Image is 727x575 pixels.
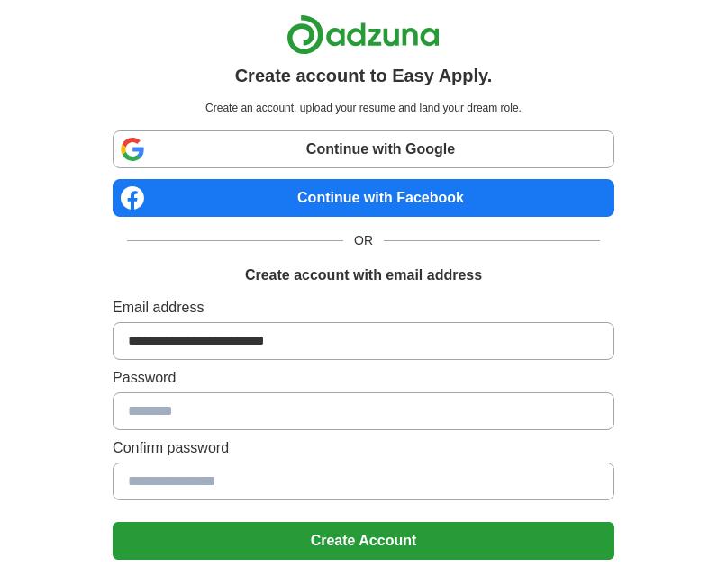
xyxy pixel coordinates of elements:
label: Email address [113,297,614,319]
span: OR [343,231,384,250]
a: Continue with Google [113,130,614,168]
label: Confirm password [113,437,614,459]
h1: Create account with email address [245,265,482,286]
img: Adzuna logo [286,14,440,55]
a: Continue with Facebook [113,179,614,217]
p: Create an account, upload your resume and land your dream role. [116,100,611,116]
button: Create Account [113,522,614,560]
label: Password [113,367,614,389]
h1: Create account to Easy Apply. [235,62,493,89]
